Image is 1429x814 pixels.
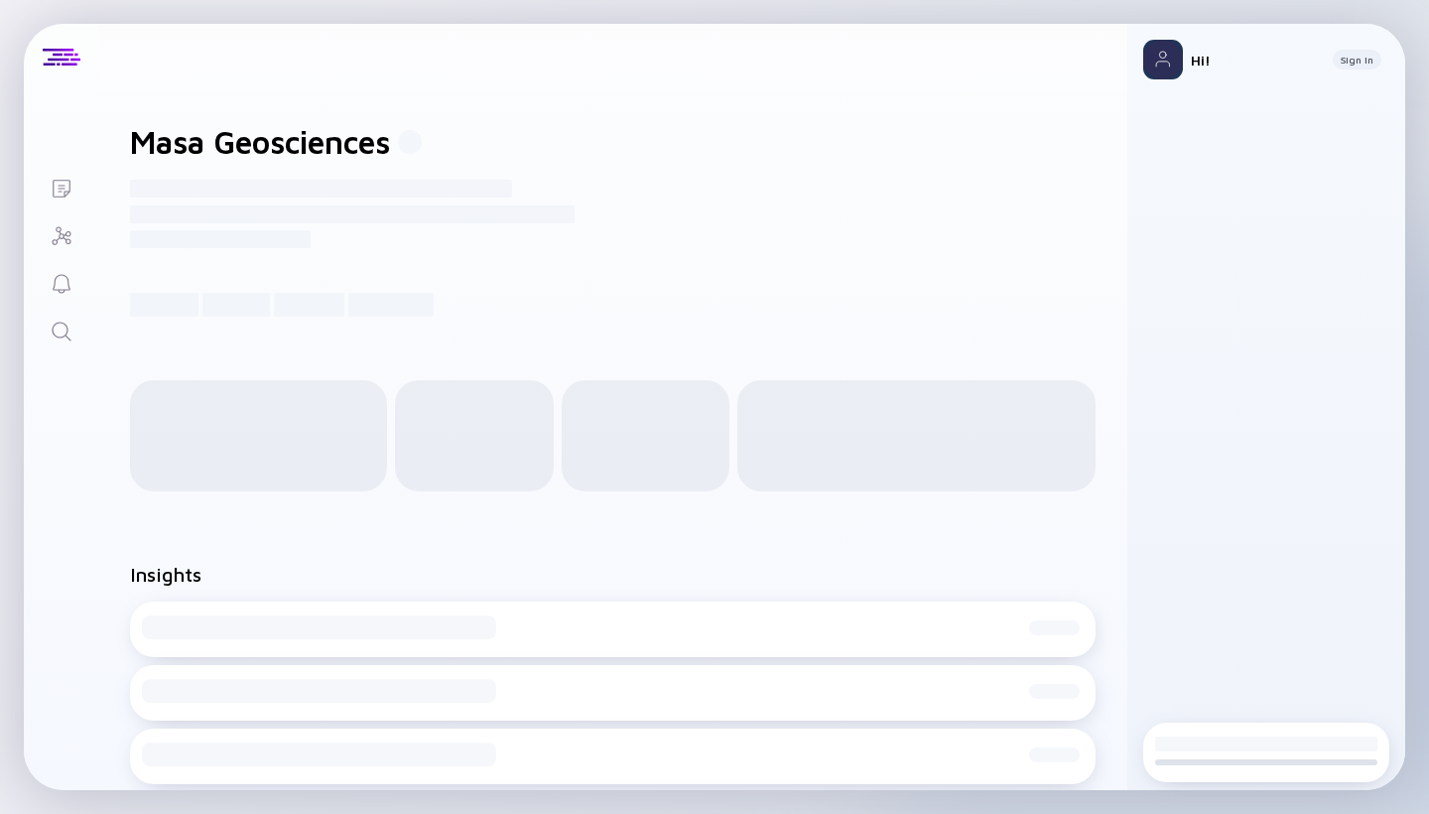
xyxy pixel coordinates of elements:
[1143,40,1183,79] img: Profile Picture
[1191,52,1317,68] div: Hi!
[1333,50,1381,69] button: Sign In
[24,306,98,353] a: Search
[24,163,98,210] a: Lists
[130,563,201,586] h2: Insights
[24,258,98,306] a: Reminders
[130,123,390,161] h1: Masa Geosciences
[24,210,98,258] a: Investor Map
